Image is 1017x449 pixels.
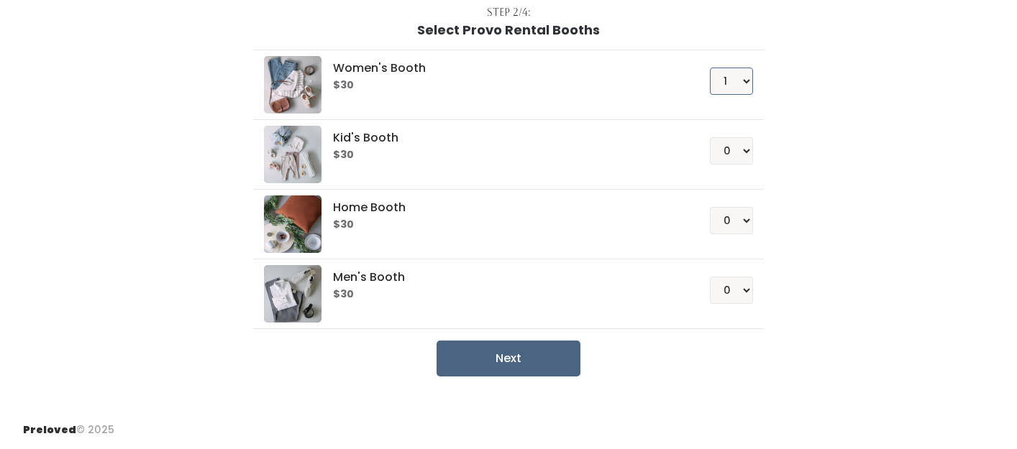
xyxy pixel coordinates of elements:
h6: $30 [333,80,675,91]
h6: $30 [333,289,675,300]
h1: Select Provo Rental Booths [417,23,600,37]
h6: $30 [333,219,675,231]
h5: Women's Booth [333,62,675,75]
button: Next [437,341,580,376]
img: preloved logo [264,126,321,183]
img: preloved logo [264,195,321,253]
img: preloved logo [264,56,321,114]
h6: $30 [333,149,675,161]
img: preloved logo [264,265,321,323]
span: Preloved [23,422,76,437]
h5: Home Booth [333,201,675,214]
h5: Men's Booth [333,271,675,284]
h5: Kid's Booth [333,131,675,144]
div: © 2025 [23,411,114,438]
div: Step 2/4: [487,5,531,20]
